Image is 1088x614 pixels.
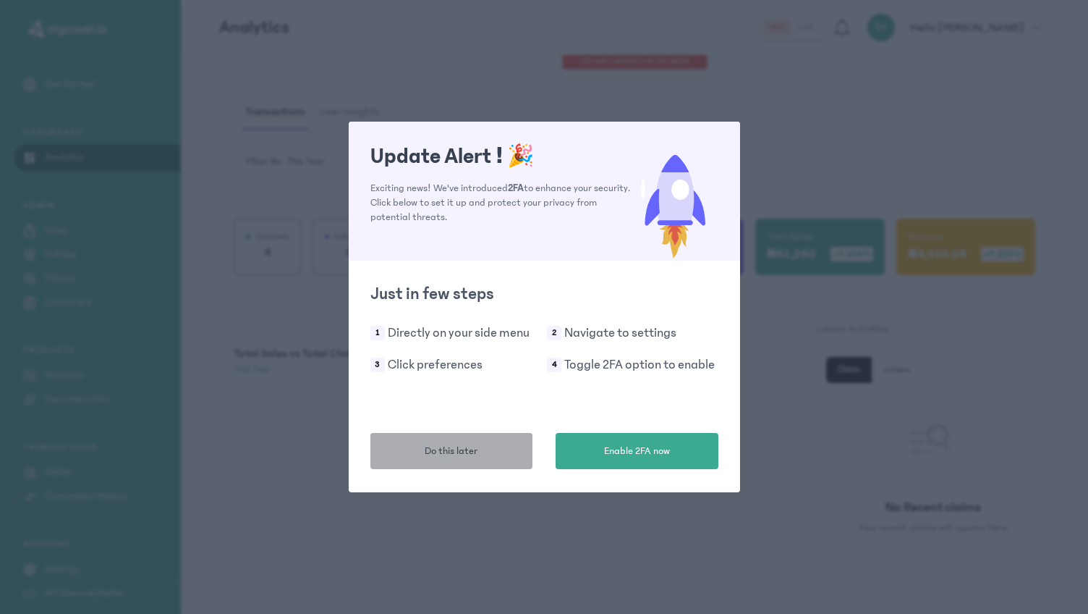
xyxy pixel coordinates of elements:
[388,323,530,343] p: Directly on your side menu
[507,144,534,169] span: 🎉
[556,433,718,469] button: Enable 2FA now
[604,444,670,459] span: Enable 2FA now
[388,355,483,375] p: Click preferences
[547,326,561,340] span: 2
[370,143,632,169] h1: Update Alert !
[547,358,561,372] span: 4
[370,433,533,469] button: Do this later
[370,282,718,306] h2: Just in few steps
[425,444,477,459] span: Do this later
[370,181,632,224] p: Exciting news! We've introduced to enhance your security. Click below to set it up and protect yo...
[370,358,385,372] span: 3
[508,182,524,194] span: 2FA
[564,355,715,375] p: Toggle 2FA option to enable
[564,323,676,343] p: Navigate to settings
[370,326,385,340] span: 1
